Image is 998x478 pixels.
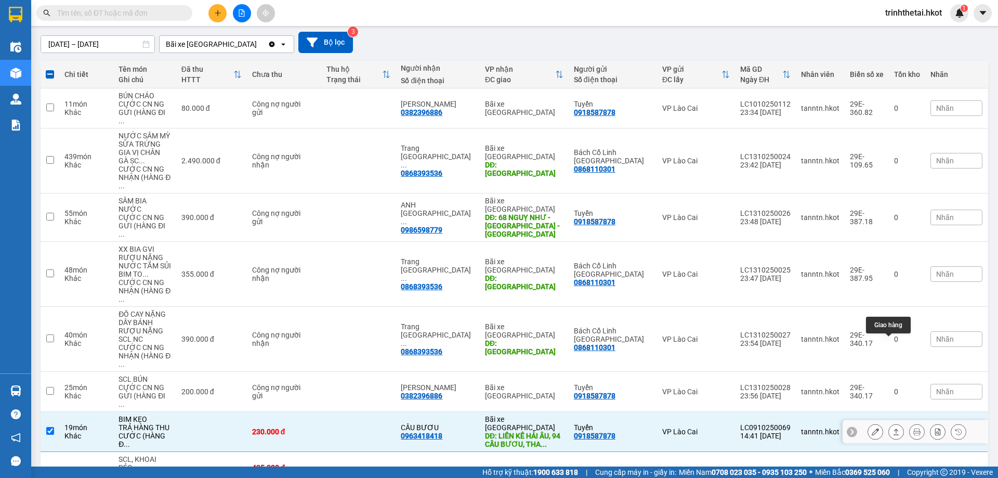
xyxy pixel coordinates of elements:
[348,27,358,37] sup: 3
[801,213,839,222] div: tanntn.hkot
[326,65,382,73] div: Thu hộ
[888,424,904,440] div: Giao hàng
[740,331,791,339] div: LC1310250027
[57,7,180,19] input: Tìm tên, số ĐT hoặc mã đơn
[978,8,988,18] span: caret-down
[815,467,890,478] span: Miền Bắc
[401,144,474,169] div: Trang Long Biên (Bách Cổ Linh)
[662,428,730,436] div: VP Lào Cai
[574,327,652,343] div: Bách Cổ Linh Long Biên
[712,468,807,476] strong: 0708 023 035 - 0935 103 250
[936,104,954,112] span: Nhãn
[850,266,884,282] div: 29E-387.95
[119,213,171,238] div: CƯỚC CN NG GỬI (HÀNG ĐI 11/10)
[850,70,884,79] div: Biển số xe
[809,470,812,474] span: ⚪️
[877,6,950,19] span: trinhthetai.hkot
[801,104,839,112] div: tanntn.hkot
[142,270,149,278] span: ...
[740,161,791,169] div: 23:42 [DATE]
[252,383,304,400] div: Công nợ người gửi
[801,70,839,79] div: Nhân viên
[401,226,442,234] div: 0986598779
[533,468,578,476] strong: 1900 633 818
[401,347,442,356] div: 0868393536
[401,322,474,347] div: Trang Long Biên (Bách Cổ Linh)
[868,424,883,440] div: Sửa đơn hàng
[64,331,108,339] div: 40 món
[574,209,652,217] div: Tuyển
[801,157,839,165] div: tanntn.hkot
[574,108,615,117] div: 0918587878
[401,432,442,440] div: 0963418418
[64,423,108,432] div: 19 món
[10,68,21,79] img: warehouse-icon
[11,409,21,419] span: question-circle
[662,335,730,343] div: VP Lào Cai
[262,9,269,17] span: aim
[850,383,884,400] div: 29E-340.17
[166,39,257,49] div: Bãi xe [GEOGRAPHIC_DATA]
[181,157,242,165] div: 2.490.000 đ
[850,152,884,169] div: 29E-109.65
[574,148,652,165] div: Bách Cổ Linh Long Biên
[866,317,911,333] div: Giao hàng
[740,383,791,392] div: LC1310250028
[401,161,407,169] span: ...
[485,339,563,356] div: DĐ: Long Biên
[898,467,899,478] span: |
[574,65,652,73] div: Người gửi
[586,467,587,478] span: |
[574,278,615,287] div: 0868110301
[740,392,791,400] div: 23:56 [DATE]
[740,432,791,440] div: 14:41 [DATE]
[119,375,171,383] div: SCL BÚN
[485,100,563,117] div: Bãi xe [GEOGRAPHIC_DATA]
[401,217,407,226] span: ...
[119,360,125,368] span: ...
[401,201,474,226] div: ANH PHÚ HÀ ĐÔNG
[64,432,108,440] div: Khác
[119,100,171,125] div: CƯỚC CN NG GỬI (HÀNG ĐI 9/10)
[9,7,22,22] img: logo-vxr
[740,209,791,217] div: LC1310250026
[801,428,839,436] div: tanntn.hkot
[64,217,108,226] div: Khác
[485,65,555,73] div: VP nhận
[401,100,474,108] div: Mai Anh Gia Lâm
[326,75,382,84] div: Trạng thái
[961,5,968,12] sup: 1
[119,383,171,408] div: CƯỚC CN NG GỬI (HÀNG ĐI 12/10)
[936,387,954,396] span: Nhãn
[485,144,563,161] div: Bãi xe [GEOGRAPHIC_DATA]
[119,310,171,343] div: ĐỒ CAY NẶNG DÂY BÁNH RƯỢU NẶNG SCL NC
[64,274,108,282] div: Khác
[64,392,108,400] div: Khác
[401,282,442,291] div: 0868393536
[662,104,730,112] div: VP Lào Cai
[176,61,247,88] th: Toggle SortBy
[740,65,782,73] div: Mã GD
[10,385,21,396] img: warehouse-icon
[401,392,442,400] div: 0382396886
[401,169,442,177] div: 0868393536
[574,75,652,84] div: Số điện thoại
[740,108,791,117] div: 23:34 [DATE]
[401,64,474,72] div: Người nhận
[181,335,242,343] div: 390.000 đ
[740,75,782,84] div: Ngày ĐH
[740,217,791,226] div: 23:48 [DATE]
[208,4,227,22] button: plus
[279,40,287,48] svg: open
[181,213,242,222] div: 390.000 đ
[181,75,233,84] div: HTTT
[894,157,920,165] div: 0
[850,100,884,117] div: 29E-360.82
[124,440,130,448] span: ...
[41,36,154,53] input: Select a date range.
[662,213,730,222] div: VP Lào Cai
[252,152,304,169] div: Công nợ người nhận
[252,428,316,436] div: 230.000 đ
[64,209,108,217] div: 55 món
[574,423,652,432] div: Tuyển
